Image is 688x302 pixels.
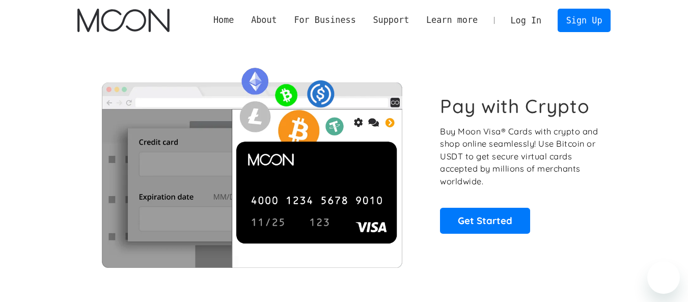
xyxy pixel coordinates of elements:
iframe: Botón para iniciar la ventana de mensajería [647,261,680,294]
a: home [77,9,170,32]
div: For Business [294,14,355,26]
a: Home [205,14,242,26]
div: Learn more [418,14,486,26]
div: Support [373,14,409,26]
a: Sign Up [558,9,611,32]
div: About [251,14,277,26]
img: Moon Logo [77,9,170,32]
div: Learn more [426,14,478,26]
a: Get Started [440,208,530,233]
div: Support [365,14,418,26]
div: For Business [286,14,365,26]
div: About [242,14,285,26]
img: Moon Cards let you spend your crypto anywhere Visa is accepted. [77,61,426,267]
a: Log In [502,9,550,32]
h1: Pay with Crypto [440,95,590,118]
p: Buy Moon Visa® Cards with crypto and shop online seamlessly! Use Bitcoin or USDT to get secure vi... [440,125,599,188]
